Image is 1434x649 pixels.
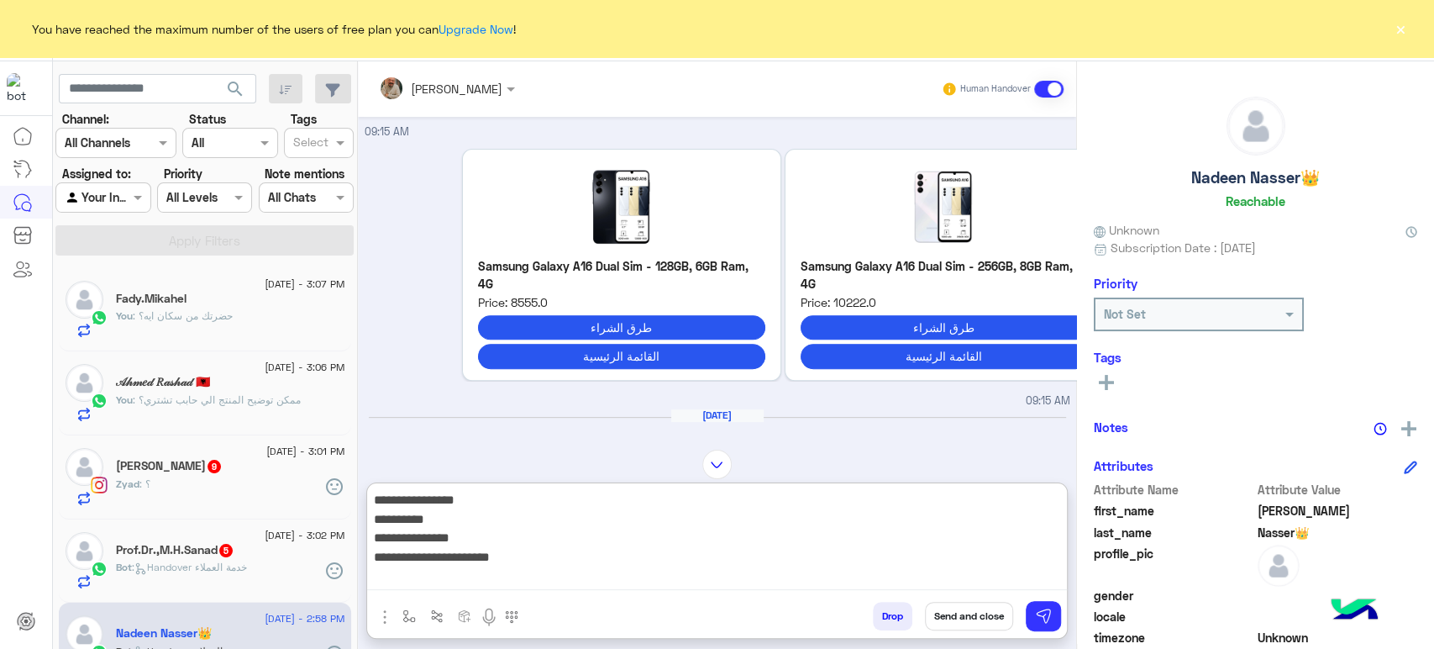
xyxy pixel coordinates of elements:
[702,450,732,479] img: scroll
[458,609,471,623] img: create order
[1094,545,1254,583] span: profile_pic
[1094,524,1254,541] span: last_name
[505,610,518,624] img: make a call
[1111,239,1256,256] span: Subscription Date : [DATE]
[478,315,765,340] button: طرق الشراء
[116,561,132,573] span: Bot
[801,257,1088,293] p: Samsung Galaxy A16 Dual Sim - 256GB, 8GB Ram, 4G
[116,459,223,473] h5: Zyad Ghanem
[402,609,416,623] img: select flow
[478,293,765,311] span: Price: 8555.0
[1258,587,1418,604] span: null
[91,561,108,578] img: WhatsApp
[133,393,301,406] span: ممكن توضيح المنتج الي حابب تشتري؟
[265,611,344,626] span: [DATE] - 2:58 PM
[479,607,499,627] img: send voice note
[116,626,212,641] h5: Nadeen Nasser👑
[91,477,108,493] img: Instagram
[478,257,765,293] p: Samsung Galaxy A16 Dual Sim - 128GB, 6GB Ram, 4G
[1094,419,1128,435] h6: Notes
[291,110,317,128] label: Tags
[960,82,1031,96] small: Human Handover
[215,74,256,110] button: search
[1374,422,1387,435] img: notes
[265,360,344,375] span: [DATE] - 3:06 PM
[265,528,344,543] span: [DATE] - 3:02 PM
[66,364,103,402] img: defaultAdmin.png
[1094,481,1254,499] span: Attribute Name
[207,460,221,473] span: 9
[1401,421,1416,436] img: add
[801,293,1088,311] span: Price: 10222.0
[266,444,344,459] span: [DATE] - 3:01 PM
[133,309,233,322] span: حضرتك من سكان ايه؟
[1094,629,1254,646] span: timezone
[265,277,344,292] span: [DATE] - 3:07 PM
[925,602,1013,631] button: Send and close
[478,344,765,368] button: القائمة الرئيسية
[1094,458,1153,473] h6: Attributes
[1258,629,1418,646] span: Unknown
[66,281,103,319] img: defaultAdmin.png
[801,165,1088,249] img: a16-256.jpg
[189,110,226,128] label: Status
[32,20,516,38] span: You have reached the maximum number of the users of free plan you can !
[423,602,451,630] button: Trigger scenario
[801,315,1088,340] button: طرق الشراء
[1258,545,1300,587] img: defaultAdmin.png
[451,602,479,630] button: create order
[1035,608,1052,625] img: send message
[225,79,245,99] span: search
[1094,221,1159,239] span: Unknown
[91,393,108,409] img: WhatsApp
[439,22,513,36] a: Upgrade Now
[1094,276,1137,291] h6: Priority
[66,448,103,486] img: defaultAdmin.png
[66,532,103,570] img: defaultAdmin.png
[1191,168,1320,187] h5: Nadeen Nasser👑
[1094,587,1254,604] span: gender
[1258,524,1418,541] span: Nasser👑
[116,543,234,557] h5: Prof.Dr.,M.H.Sanad
[62,110,109,128] label: Channel:
[1227,98,1284,155] img: defaultAdmin.png
[62,165,131,182] label: Assigned to:
[430,609,444,623] img: Trigger scenario
[55,225,354,256] button: Apply Filters
[164,165,202,182] label: Priority
[219,544,233,557] span: 5
[116,375,210,389] h5: 𝒜𝒽𝓂𝑒𝒹 𝑅𝒶𝓈𝒽𝒶𝒹 🇦🇱
[801,344,1088,368] button: القائمة الرئيسية
[1094,502,1254,520] span: first_name
[291,133,328,155] div: Select
[1094,608,1254,625] span: locale
[139,478,150,490] span: ؟
[116,478,139,490] span: Zyad
[116,393,133,406] span: You
[7,73,37,103] img: 1403182699927242
[1226,193,1285,208] h6: Reachable
[1258,608,1418,625] span: null
[1258,481,1418,499] span: Attribute Value
[265,165,344,182] label: Note mentions
[116,292,186,306] h5: Fady.Mikahel
[671,409,764,421] h6: [DATE]
[132,561,247,573] span: : Handover خدمة العملاء
[116,309,133,322] span: You
[365,125,409,138] span: 09:15 AM
[375,607,395,627] img: send attachment
[1026,393,1070,409] span: 09:15 AM
[1094,350,1417,365] h6: Tags
[1258,502,1418,520] span: Nadeen
[478,165,765,249] img: a16-128.jpg
[396,602,423,630] button: select flow
[1325,582,1384,641] img: hulul-logo.png
[91,309,108,326] img: WhatsApp
[873,602,912,631] button: Drop
[1392,20,1409,37] button: ×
